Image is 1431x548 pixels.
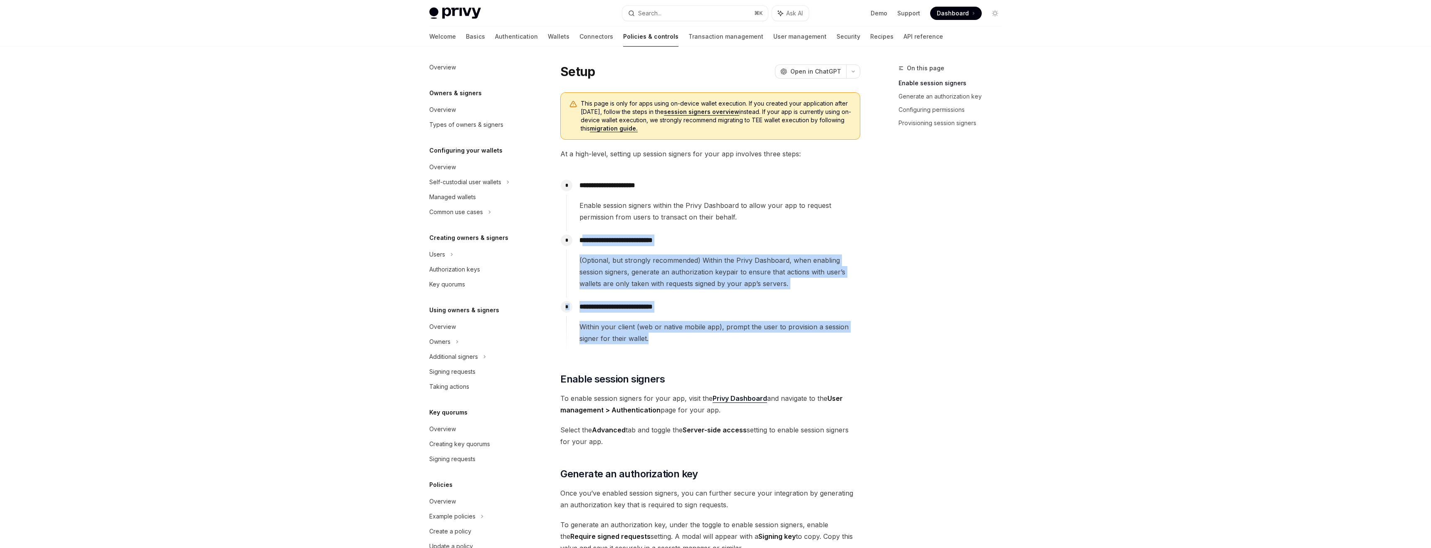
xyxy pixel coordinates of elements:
a: Creating key quorums [423,437,529,452]
button: Open in ChatGPT [775,64,846,79]
a: Wallets [548,27,569,47]
a: Overview [423,60,529,75]
div: Common use cases [429,207,483,217]
strong: Server-side access [683,426,747,434]
a: Create a policy [423,524,529,539]
span: This page is only for apps using on-device wallet execution. If you created your application afte... [581,99,852,133]
div: Types of owners & signers [429,120,503,130]
div: Key quorums [429,279,465,289]
div: Overview [429,62,456,72]
button: Ask AI [772,6,809,21]
h5: Using owners & signers [429,305,499,315]
img: light logo [429,7,481,19]
a: Authorization keys [423,262,529,277]
div: Overview [429,322,456,332]
div: Overview [429,162,456,172]
span: Select the tab and toggle the setting to enable session signers for your app. [560,424,860,447]
div: Users [429,249,445,259]
a: Policies & controls [623,27,678,47]
h5: Policies [429,480,453,490]
a: User management [773,27,827,47]
span: Generate an authorization key [560,467,698,481]
a: Signing requests [423,452,529,467]
a: Signing requests [423,364,529,379]
div: Taking actions [429,382,469,392]
a: Overview [423,160,529,175]
a: Types of owners & signers [423,117,529,132]
div: Authorization keys [429,264,480,274]
button: Toggle dark mode [988,7,1002,20]
span: At a high-level, setting up session signers for your app involves three steps: [560,148,860,160]
a: API reference [904,27,943,47]
span: Open in ChatGPT [790,67,841,76]
span: On this page [907,63,944,73]
div: Signing requests [429,367,475,377]
button: Search...⌘K [622,6,768,21]
a: Configuring permissions [899,103,1008,116]
strong: Signing key [758,532,796,541]
a: Connectors [579,27,613,47]
a: Transaction management [688,27,763,47]
a: Security [837,27,860,47]
a: Demo [871,9,887,17]
h5: Configuring your wallets [429,146,503,156]
a: Taking actions [423,379,529,394]
svg: Warning [569,100,577,109]
a: Privy Dashboard [713,394,767,403]
span: To enable session signers for your app, visit the and navigate to the page for your app. [560,392,860,416]
span: Enable session signers within the Privy Dashboard to allow your app to request permission from us... [579,200,860,223]
a: Dashboard [930,7,982,20]
a: Generate an authorization key [899,90,1008,103]
div: Overview [429,424,456,434]
h5: Creating owners & signers [429,233,508,243]
a: Overview [423,422,529,437]
a: Key quorums [423,277,529,292]
strong: Require signed requests [570,532,651,541]
a: Overview [423,102,529,117]
div: Owners [429,337,451,347]
span: Once you’ve enabled session signers, you can further secure your integration by generating an aut... [560,487,860,511]
a: Overview [423,494,529,509]
a: Basics [466,27,485,47]
div: Managed wallets [429,192,476,202]
a: Welcome [429,27,456,47]
a: Provisioning session signers [899,116,1008,130]
h5: Key quorums [429,407,468,417]
span: Dashboard [937,9,969,17]
a: migration guide. [590,125,638,132]
a: Enable session signers [899,77,1008,90]
span: Enable session signers [560,373,665,386]
div: Overview [429,105,456,115]
div: Creating key quorums [429,439,490,449]
div: Self-custodial user wallets [429,177,501,187]
span: ⌘ K [754,10,763,17]
a: session signers overview [664,108,739,116]
strong: Advanced [592,426,626,434]
div: Example policies [429,511,475,521]
div: Overview [429,496,456,506]
a: Overview [423,319,529,334]
h1: Setup [560,64,595,79]
div: Additional signers [429,352,478,362]
div: Search... [638,8,661,18]
a: Authentication [495,27,538,47]
span: Within your client (web or native mobile app), prompt the user to provision a session signer for ... [579,321,860,344]
h5: Owners & signers [429,88,482,98]
a: Recipes [870,27,894,47]
div: Create a policy [429,526,471,536]
a: Managed wallets [423,190,529,205]
div: Signing requests [429,454,475,464]
span: Ask AI [786,9,803,17]
span: (Optional, but strongly recommended) Within the Privy Dashboard, when enabling session signers, g... [579,254,860,289]
a: Support [897,9,920,17]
